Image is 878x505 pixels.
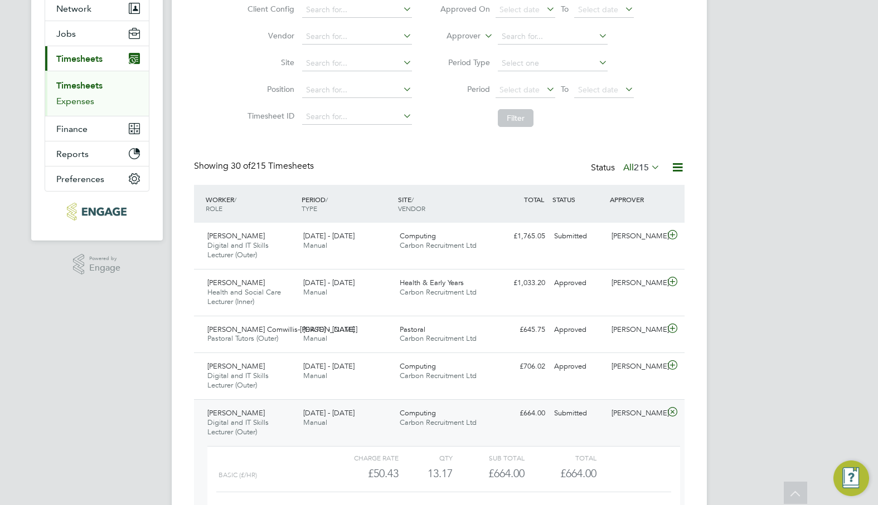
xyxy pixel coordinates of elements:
div: £1,033.20 [492,274,550,292]
div: 13.17 [399,464,453,483]
span: 215 Timesheets [231,160,314,171]
span: Digital and IT Skills Lecturer (Outer) [207,241,269,259]
div: £50.43 [326,464,398,483]
span: [PERSON_NAME] [207,361,265,371]
span: Manual [303,334,327,343]
span: Digital and IT Skills Lecturer (Outer) [207,418,269,437]
div: QTY [399,451,453,464]
div: Submitted [550,227,608,246]
span: [PERSON_NAME] [207,278,265,287]
span: Pastoral Tutors (Outer) [207,334,278,343]
span: Select date [578,85,618,95]
span: TYPE [302,204,317,213]
a: Go to home page [45,203,149,220]
a: Powered byEngage [73,254,120,275]
span: ROLE [206,204,222,213]
input: Search for... [302,2,412,18]
span: Finance [56,124,88,134]
label: Timesheet ID [244,111,294,121]
input: Search for... [302,29,412,45]
span: [DATE] - [DATE] [303,231,355,241]
span: Computing [400,361,436,371]
div: Showing [194,160,316,172]
span: £664.00 [560,467,596,480]
div: Approved [550,274,608,292]
span: Manual [303,371,327,380]
span: Pastoral [400,325,425,334]
div: [PERSON_NAME] [607,357,665,376]
a: Timesheets [56,80,103,91]
span: Computing [400,231,436,241]
button: Engage Resource Center [833,460,869,496]
div: Status [591,160,662,176]
span: Carbon Recruitment Ltd [400,371,477,380]
button: Jobs [45,21,149,46]
span: 215 [634,162,649,173]
span: Jobs [56,28,76,39]
label: Position [244,84,294,94]
span: TOTAL [524,195,544,204]
button: Preferences [45,166,149,191]
input: Search for... [498,29,608,45]
div: Sub Total [453,451,525,464]
span: Network [56,3,91,14]
span: / [326,195,328,204]
span: [DATE] - [DATE] [303,408,355,418]
button: Reports [45,141,149,166]
div: £664.00 [453,464,525,483]
span: [DATE] - [DATE] [303,361,355,371]
div: Submitted [550,404,608,423]
div: SITE [395,189,492,218]
div: £664.00 [492,404,550,423]
span: Reports [56,149,89,159]
button: Finance [45,116,149,141]
div: Timesheets [45,71,149,116]
label: Period [440,84,490,94]
span: Preferences [56,174,104,184]
span: / [234,195,236,204]
span: [PERSON_NAME] [207,231,265,241]
div: WORKER [203,189,299,218]
span: Select date [499,4,540,14]
span: VENDOR [398,204,425,213]
div: Approved [550,357,608,376]
span: Health and Social Care Lecturer (Inner) [207,287,281,306]
span: To [557,2,572,16]
a: Expenses [56,96,94,106]
span: Powered by [89,254,120,263]
label: Approver [430,31,481,42]
span: Carbon Recruitment Ltd [400,334,477,343]
span: Select date [578,4,618,14]
span: Select date [499,85,540,95]
input: Search for... [302,82,412,98]
span: [PERSON_NAME] [207,408,265,418]
span: Digital and IT Skills Lecturer (Outer) [207,371,269,390]
div: £645.75 [492,321,550,339]
div: [PERSON_NAME] [607,404,665,423]
label: Approved On [440,4,490,14]
span: 30 of [231,160,251,171]
span: basic (£/HR) [219,471,257,479]
input: Select one [498,56,608,71]
div: £1,765.05 [492,227,550,246]
span: Manual [303,287,327,297]
div: £706.02 [492,357,550,376]
input: Search for... [302,109,412,125]
button: Timesheets [45,46,149,71]
div: APPROVER [607,189,665,209]
div: [PERSON_NAME] [607,227,665,246]
div: PERIOD [299,189,395,218]
span: Computing [400,408,436,418]
span: Carbon Recruitment Ltd [400,241,477,250]
img: carbonrecruitment-logo-retina.png [67,203,127,220]
span: Carbon Recruitment Ltd [400,418,477,427]
label: Client Config [244,4,294,14]
div: Approved [550,321,608,339]
span: Manual [303,418,327,427]
span: [DATE] - [DATE] [303,278,355,287]
div: Charge rate [326,451,398,464]
div: Total [525,451,596,464]
span: To [557,82,572,96]
span: Engage [89,263,120,273]
span: Timesheets [56,53,103,64]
